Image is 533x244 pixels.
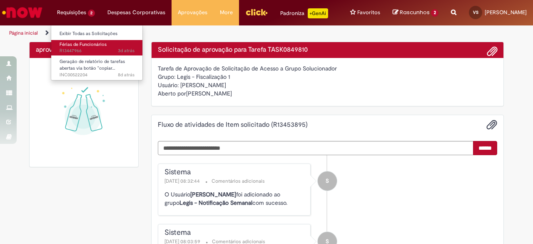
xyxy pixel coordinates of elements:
[400,8,430,16] span: Rascunhos
[326,171,329,191] span: S
[88,10,95,17] span: 2
[486,119,497,130] button: Adicionar anexos
[158,81,498,89] div: Usuário: [PERSON_NAME]
[212,178,265,185] small: Comentários adicionais
[431,9,438,17] span: 2
[164,229,306,237] div: Sistema
[178,8,207,17] span: Aprovações
[60,58,125,71] span: Geração de relatório de tarefas abertas via botão "copiar…
[36,64,132,161] img: sucesso_1.gif
[164,190,306,207] p: O Usuário foi adicionado ao grupo com sucesso.
[220,8,233,17] span: More
[164,168,306,176] div: Sistema
[6,25,349,41] ul: Trilhas de página
[158,89,498,100] div: [PERSON_NAME]
[118,72,134,78] time: 21/08/2025 16:36:10
[158,141,474,155] textarea: Digite sua mensagem aqui...
[118,72,134,78] span: 8d atrás
[308,8,328,18] p: +GenAi
[60,72,134,78] span: INC00522204
[118,48,134,54] span: 3d atrás
[318,171,337,191] div: System
[1,4,44,21] img: ServiceNow
[57,8,86,17] span: Requisições
[51,57,143,75] a: Aberto INC00522204 : Geração de relatório de tarefas abertas via botão "copiar objeto"
[51,25,143,80] ul: Requisições
[60,48,134,54] span: R13447966
[164,178,202,184] span: [DATE] 08:32:44
[179,199,252,206] b: Legis - Notificação Semanal
[245,6,268,18] img: click_logo_yellow_360x200.png
[107,8,165,17] span: Despesas Corporativas
[9,30,38,36] a: Página inicial
[158,89,186,98] label: Aberto por
[51,40,143,55] a: Aberto R13447966 : Férias de Funcionários
[158,46,498,54] h4: Solicitação de aprovação para Tarefa TASK0849810
[357,8,380,17] span: Favoritos
[485,9,527,16] span: [PERSON_NAME]
[190,191,236,198] b: [PERSON_NAME]
[473,10,478,15] span: VS
[51,29,143,38] a: Exibir Todas as Solicitações
[60,41,107,48] span: Férias de Funcionários
[158,121,308,129] h2: Fluxo de atividades de Item solicitado (R13453895) Histórico de tíquete
[393,9,438,17] a: Rascunhos
[280,8,328,18] div: Padroniza
[118,48,134,54] time: 26/08/2025 11:50:28
[36,46,132,54] h4: aprovado
[158,73,498,81] div: Grupo: Legis - Fiscalização 1
[158,64,498,73] div: Tarefa de Aprovação de Solicitação de Acesso a Grupo Solucionador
